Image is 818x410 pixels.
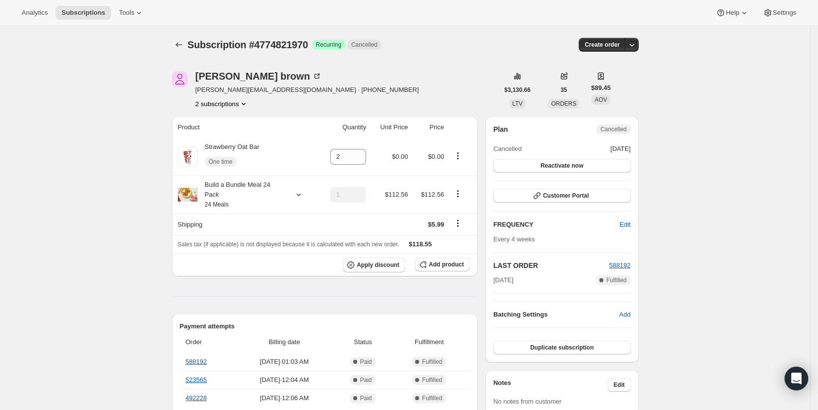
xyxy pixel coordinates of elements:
[512,100,523,107] span: LTV
[113,6,150,20] button: Tools
[579,38,625,52] button: Create order
[119,9,134,17] span: Tools
[710,6,755,20] button: Help
[385,191,408,198] span: $112.56
[606,276,626,284] span: Fulfilled
[493,310,619,320] h6: Batching Settings
[422,358,442,366] span: Fulfilled
[493,159,630,173] button: Reactivate now
[422,376,442,384] span: Fulfilled
[421,191,444,198] span: $112.56
[351,41,377,49] span: Cancelled
[360,376,372,384] span: Paid
[591,83,611,93] span: $89.45
[316,41,341,49] span: Recurring
[493,275,513,285] span: [DATE]
[499,83,536,97] button: $3,130.66
[493,235,535,243] span: Every 4 weeks
[493,144,522,154] span: Cancelled
[22,9,48,17] span: Analytics
[61,9,105,17] span: Subscriptions
[343,258,405,272] button: Apply discount
[609,262,630,269] a: 588192
[409,240,432,248] span: $118.55
[197,180,286,209] div: Build a Bundle Meal 24 Pack
[172,213,317,235] th: Shipping
[357,261,399,269] span: Apply discount
[172,71,188,87] span: Kelsey brown
[613,307,636,322] button: Add
[422,394,442,402] span: Fulfilled
[614,217,636,233] button: Edit
[620,220,630,230] span: Edit
[186,376,207,383] a: 523565
[237,337,331,347] span: Billing date
[785,367,808,390] div: Open Intercom Messenger
[178,147,197,167] img: product img
[757,6,802,20] button: Settings
[186,394,207,402] a: 492228
[543,192,589,200] span: Customer Portal
[614,381,625,389] span: Edit
[505,86,531,94] span: $3,130.66
[196,85,419,95] span: [PERSON_NAME][EMAIL_ADDRESS][DOMAIN_NAME] · [PHONE_NUMBER]
[551,100,576,107] span: ORDERS
[237,357,331,367] span: [DATE] · 01:03 AM
[172,117,317,138] th: Product
[493,189,630,203] button: Customer Portal
[178,241,399,248] span: Sales tax (if applicable) is not displayed because it is calculated with each new order.
[205,201,229,208] small: 24 Meals
[196,99,249,109] button: Product actions
[428,221,444,228] span: $5.99
[317,117,369,138] th: Quantity
[493,341,630,354] button: Duplicate subscription
[180,331,235,353] th: Order
[608,378,631,392] button: Edit
[450,150,466,161] button: Product actions
[186,358,207,365] a: 588192
[450,188,466,199] button: Product actions
[172,38,186,52] button: Subscriptions
[726,9,739,17] span: Help
[611,144,631,154] span: [DATE]
[619,310,630,320] span: Add
[429,261,464,268] span: Add product
[180,322,470,331] h2: Payment attempts
[493,398,562,405] span: No notes from customer
[337,337,389,347] span: Status
[600,125,626,133] span: Cancelled
[16,6,54,20] button: Analytics
[530,344,593,351] span: Duplicate subscription
[450,218,466,229] button: Shipping actions
[493,261,609,270] h2: LAST ORDER
[197,142,259,172] div: Strawberry Oat Bar
[369,117,411,138] th: Unit Price
[594,96,607,103] span: AOV
[493,124,508,134] h2: Plan
[415,258,470,271] button: Add product
[56,6,111,20] button: Subscriptions
[188,39,308,50] span: Subscription #4774821970
[493,220,620,230] h2: FREQUENCY
[585,41,620,49] span: Create order
[360,394,372,402] span: Paid
[493,378,608,392] h3: Notes
[395,337,464,347] span: Fulfillment
[209,158,233,166] span: One time
[555,83,573,97] button: 35
[540,162,583,170] span: Reactivate now
[237,393,331,403] span: [DATE] · 12:06 AM
[428,153,444,160] span: $0.00
[196,71,322,81] div: [PERSON_NAME] brown
[392,153,408,160] span: $0.00
[773,9,796,17] span: Settings
[360,358,372,366] span: Paid
[561,86,567,94] span: 35
[237,375,331,385] span: [DATE] · 12:04 AM
[609,261,630,270] button: 588192
[411,117,447,138] th: Price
